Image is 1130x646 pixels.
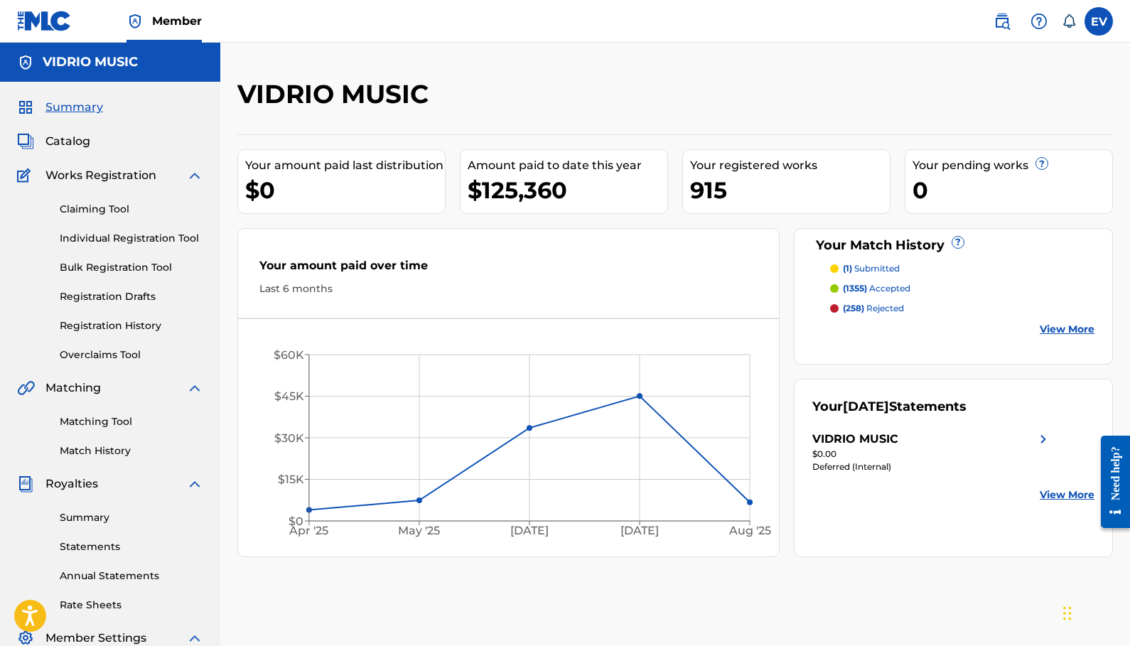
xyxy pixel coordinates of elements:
div: 0 [913,174,1112,206]
h2: VIDRIO MUSIC [237,78,436,110]
div: Amount paid to date this year [468,157,667,174]
img: right chevron icon [1035,431,1052,448]
img: Summary [17,99,34,116]
img: Top Rightsholder [127,13,144,30]
div: Your registered works [690,157,890,174]
img: search [994,13,1011,30]
span: Royalties [45,475,98,492]
img: expand [186,475,203,492]
div: 915 [690,174,890,206]
div: Your amount paid last distribution [245,157,445,174]
span: ? [952,237,964,248]
img: Accounts [17,54,34,71]
div: User Menu [1085,7,1113,36]
iframe: Chat Widget [1059,578,1130,646]
tspan: $45K [274,389,304,403]
a: (1) submitted [830,262,1095,275]
span: Member [152,13,202,29]
a: Annual Statements [60,569,203,583]
a: Registration Drafts [60,289,203,304]
a: Bulk Registration Tool [60,260,203,275]
div: Deferred (Internal) [812,461,1053,473]
a: Matching Tool [60,414,203,429]
span: Catalog [45,133,90,150]
a: Rate Sheets [60,598,203,613]
a: SummarySummary [17,99,103,116]
span: Matching [45,379,101,397]
div: Notifications [1062,14,1076,28]
span: ? [1036,158,1048,169]
a: VIDRIO MUSICright chevron icon$0.00Deferred (Internal) [812,431,1053,473]
tspan: May '25 [399,524,441,538]
img: Works Registration [17,167,36,184]
p: rejected [843,302,904,315]
tspan: [DATE] [510,524,549,538]
a: (1355) accepted [830,282,1095,295]
a: Match History [60,443,203,458]
h5: VIDRIO MUSIC [43,54,138,70]
img: MLC Logo [17,11,72,31]
p: submitted [843,262,900,275]
tspan: Apr '25 [289,524,328,538]
div: Last 6 months [259,281,758,296]
div: Help [1025,7,1053,36]
tspan: $0 [289,515,303,528]
tspan: [DATE] [620,524,659,538]
img: Matching [17,379,35,397]
a: (258) rejected [830,302,1095,315]
div: Your amount paid over time [259,257,758,281]
p: accepted [843,282,910,295]
img: help [1031,13,1048,30]
div: Your Match History [812,236,1095,255]
span: (1355) [843,283,867,294]
a: Statements [60,539,203,554]
span: Summary [45,99,103,116]
a: View More [1040,488,1094,502]
tspan: Aug '25 [728,524,771,538]
div: VIDRIO MUSIC [812,431,898,448]
a: Summary [60,510,203,525]
span: [DATE] [843,399,889,414]
a: CatalogCatalog [17,133,90,150]
iframe: Resource Center [1090,425,1130,539]
div: $0.00 [812,448,1053,461]
img: expand [186,167,203,184]
span: Works Registration [45,167,156,184]
tspan: $60K [274,348,304,362]
div: Your Statements [812,397,967,416]
span: (1) [843,263,852,274]
a: View More [1040,322,1094,337]
a: Public Search [988,7,1016,36]
a: Overclaims Tool [60,348,203,362]
a: Individual Registration Tool [60,231,203,246]
img: expand [186,379,203,397]
div: Your pending works [913,157,1112,174]
div: $0 [245,174,445,206]
a: Claiming Tool [60,202,203,217]
a: Registration History [60,318,203,333]
tspan: $30K [274,431,304,445]
img: Catalog [17,133,34,150]
img: Royalties [17,475,34,492]
tspan: $15K [278,473,304,486]
div: Drag [1063,592,1072,635]
div: $125,360 [468,174,667,206]
span: (258) [843,303,864,313]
